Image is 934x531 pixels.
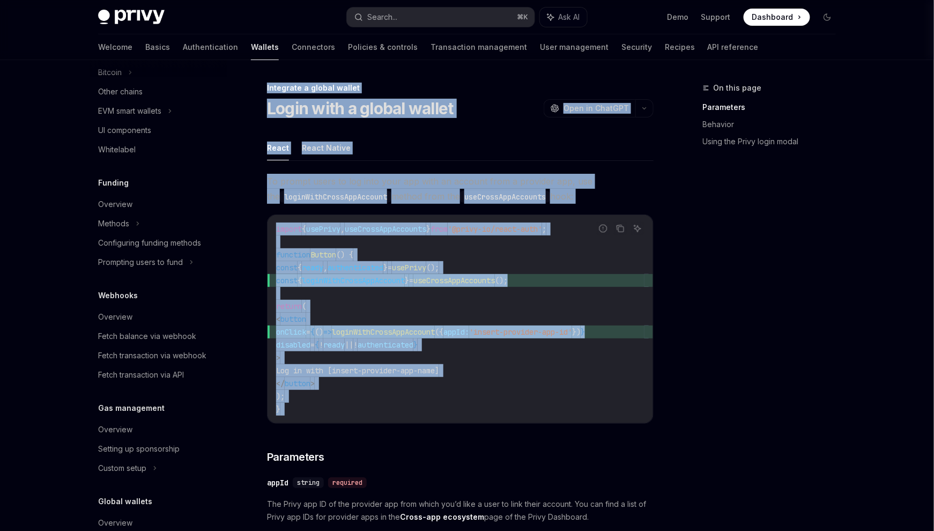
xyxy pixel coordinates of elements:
[276,263,298,272] span: const
[280,191,391,203] code: loginWithCrossAppAccount
[276,340,310,350] span: disabled
[701,12,731,23] a: Support
[251,34,279,60] a: Wallets
[90,420,227,439] a: Overview
[90,121,227,140] a: UI components
[267,477,288,488] div: appId
[98,85,143,98] div: Other chains
[98,517,132,529] div: Overview
[276,392,285,401] span: );
[98,462,146,475] div: Custom setup
[310,379,315,388] span: >
[310,250,336,260] span: Button
[310,327,315,337] span: {
[298,263,302,272] span: {
[276,250,310,260] span: function
[267,99,454,118] h1: Login with a global wallet
[613,222,627,235] button: Copy the contents from the code block
[302,224,306,234] span: {
[90,140,227,159] a: Whitelabel
[98,237,201,249] div: Configuring funding methods
[98,423,132,436] div: Overview
[306,224,340,234] span: usePrivy
[323,263,328,272] span: ,
[708,34,759,60] a: API reference
[819,9,836,26] button: Toggle dark mode
[469,327,572,337] span: 'insert-provider-app-id'
[90,439,227,459] a: Setting up sponsorship
[90,346,227,365] a: Fetch transaction via webhook
[98,34,132,60] a: Welcome
[298,276,302,285] span: {
[276,224,302,234] span: import
[183,34,238,60] a: Authentication
[460,191,550,203] code: useCrossAppAccounts
[348,34,418,60] a: Policies & controls
[435,327,443,337] span: ({
[431,224,448,234] span: from
[98,105,161,117] div: EVM smart wallets
[90,82,227,101] a: Other chains
[98,311,132,323] div: Overview
[267,449,324,464] span: Parameters
[703,133,844,150] a: Using the Privy login modal
[319,340,323,350] span: !
[315,327,323,337] span: ()
[328,477,367,488] div: required
[98,368,184,381] div: Fetch transaction via API
[367,11,397,24] div: Search...
[544,99,635,117] button: Open in ChatGPT
[347,8,535,27] button: Search...⌘K
[443,327,469,337] span: appId:
[426,224,431,234] span: }
[328,263,383,272] span: authenticated
[98,124,151,137] div: UI components
[302,276,405,285] span: loginWithCrossAppAccount
[413,276,495,285] span: useCrossAppAccounts
[90,233,227,253] a: Configuring funding methods
[276,327,306,337] span: onClick
[98,495,152,508] h5: Global wallets
[517,13,528,21] span: ⌘ K
[276,404,280,414] span: }
[358,340,413,350] span: authenticated
[98,217,129,230] div: Methods
[744,9,810,26] a: Dashboard
[631,222,644,235] button: Ask AI
[267,135,289,160] button: React
[98,330,196,343] div: Fetch balance via webhook
[400,512,484,521] strong: Cross-app ecosystem
[90,365,227,385] a: Fetch transaction via API
[336,250,353,260] span: () {
[345,224,426,234] span: useCrossAppAccounts
[315,340,319,350] span: {
[98,256,183,269] div: Prompting users to fund
[426,263,439,272] span: ();
[752,12,794,23] span: Dashboard
[323,340,345,350] span: ready
[572,327,581,337] span: })
[276,276,298,285] span: const
[310,340,315,350] span: =
[267,174,654,204] span: To prompt users to log into your app with an account from a provider app, use the method from the...
[90,327,227,346] a: Fetch balance via webhook
[564,103,629,114] span: Open in ChatGPT
[431,34,527,60] a: Transaction management
[98,10,165,25] img: dark logo
[302,135,351,160] button: React Native
[409,276,413,285] span: =
[280,314,306,324] span: button
[323,327,332,337] span: =>
[542,224,546,234] span: ;
[714,82,762,94] span: On this page
[98,198,132,211] div: Overview
[276,379,285,388] span: </
[392,263,426,272] span: usePrivy
[276,314,280,324] span: <
[581,327,585,337] span: }
[145,34,170,60] a: Basics
[98,143,136,156] div: Whitelabel
[345,340,353,350] span: ||
[306,327,310,337] span: =
[596,222,610,235] button: Report incorrect code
